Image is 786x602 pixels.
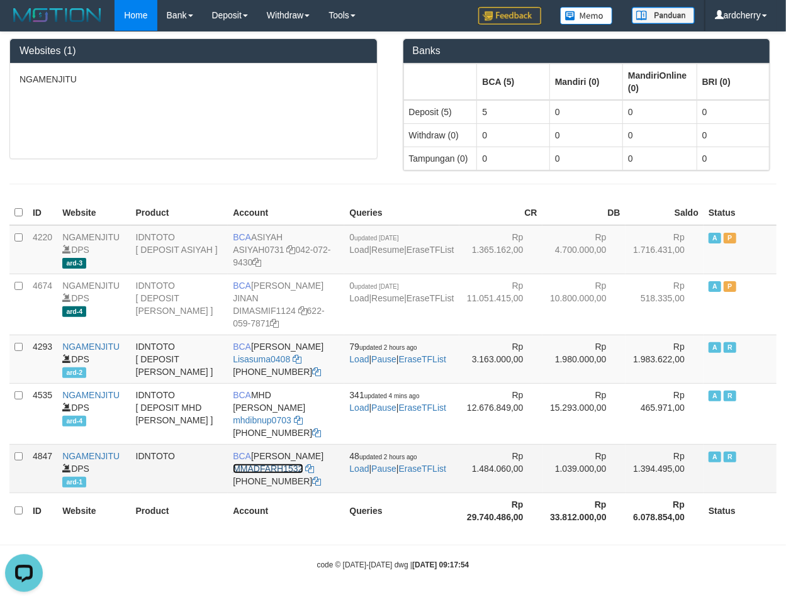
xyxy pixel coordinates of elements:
[549,100,622,124] td: 0
[293,354,301,364] a: Copy Lisasuma0408 to clipboard
[5,5,43,43] button: Open LiveChat chat widget
[542,201,626,225] th: DB
[131,274,228,335] td: IDNTOTO [ DEPOSIT [PERSON_NAME] ]
[477,64,549,100] th: Group: activate to sort column ascending
[57,201,130,225] th: Website
[359,454,417,460] span: updated 2 hours ago
[560,7,613,25] img: Button%20Memo.svg
[252,257,261,267] a: Copy 0420729430 to clipboard
[697,123,769,147] td: 0
[371,464,396,474] a: Pause
[349,403,369,413] a: Load
[709,452,721,462] span: Active
[349,342,417,352] span: 79
[9,6,105,25] img: MOTION_logo.png
[623,147,697,170] td: 0
[349,451,446,474] span: | |
[233,464,303,474] a: MMADFARH1532
[344,201,459,225] th: Queries
[28,493,57,528] th: ID
[724,281,736,292] span: Paused
[724,452,736,462] span: Running
[294,415,303,425] a: Copy mhdibnup0703 to clipboard
[233,342,251,352] span: BCA
[28,383,57,444] td: 4535
[477,147,549,170] td: 0
[131,201,228,225] th: Product
[359,344,417,351] span: updated 2 hours ago
[28,225,57,274] td: 4220
[407,245,454,255] a: EraseTFList
[312,428,321,438] a: Copy 6127021742 to clipboard
[62,232,120,242] a: NGAMENJITU
[57,383,130,444] td: DPS
[317,560,469,569] small: code © [DATE]-[DATE] dwg |
[403,100,477,124] td: Deposit (5)
[477,123,549,147] td: 0
[724,342,736,353] span: Running
[298,306,307,316] a: Copy DIMASMIF1124 to clipboard
[623,123,697,147] td: 0
[724,391,736,401] span: Running
[233,232,251,242] span: BCA
[399,354,446,364] a: EraseTFList
[228,274,344,335] td: [PERSON_NAME] JINAN 622-059-7871
[349,232,454,255] span: | |
[349,281,398,291] span: 0
[632,7,695,24] img: panduan.png
[478,7,541,25] img: Feedback.jpg
[270,318,279,328] a: Copy 6220597871 to clipboard
[57,335,130,383] td: DPS
[62,477,86,488] span: ard-1
[28,444,57,493] td: 4847
[399,464,446,474] a: EraseTFList
[228,493,344,528] th: Account
[371,354,396,364] a: Pause
[305,464,314,474] a: Copy MMADFARH1532 to clipboard
[228,383,344,444] td: MHD [PERSON_NAME] [PHONE_NUMBER]
[62,306,86,317] span: ard-4
[371,293,404,303] a: Resume
[233,390,251,400] span: BCA
[349,232,398,242] span: 0
[364,393,420,399] span: updated 4 mins ago
[233,451,251,461] span: BCA
[312,476,321,486] a: Copy 8692565770 to clipboard
[697,64,769,100] th: Group: activate to sort column ascending
[62,258,86,269] span: ard-3
[542,274,626,335] td: Rp 10.800.000,00
[62,281,120,291] a: NGAMENJITU
[477,100,549,124] td: 5
[623,64,697,100] th: Group: activate to sort column ascending
[459,225,542,274] td: Rp 1.365.162,00
[57,493,130,528] th: Website
[459,444,542,493] td: Rp 1.484.060,00
[28,201,57,225] th: ID
[403,64,477,100] th: Group: activate to sort column ascending
[399,403,446,413] a: EraseTFList
[20,45,368,57] h3: Websites (1)
[709,281,721,292] span: Active
[344,493,459,528] th: Queries
[228,335,344,383] td: [PERSON_NAME] [PHONE_NUMBER]
[549,123,622,147] td: 0
[542,444,626,493] td: Rp 1.039.000,00
[626,274,704,335] td: Rp 518.335,00
[349,342,446,364] span: | |
[62,367,86,378] span: ard-2
[20,73,368,86] p: NGAMENJITU
[459,335,542,383] td: Rp 3.163.000,00
[709,233,721,243] span: Active
[131,335,228,383] td: IDNTOTO [ DEPOSIT [PERSON_NAME] ]
[233,306,296,316] a: DIMASMIF1124
[709,391,721,401] span: Active
[459,201,542,225] th: CR
[626,493,704,528] th: Rp 6.078.854,00
[62,416,86,426] span: ard-4
[709,342,721,353] span: Active
[697,100,769,124] td: 0
[724,233,736,243] span: Paused
[62,451,120,461] a: NGAMENJITU
[57,274,130,335] td: DPS
[403,147,477,170] td: Tampungan (0)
